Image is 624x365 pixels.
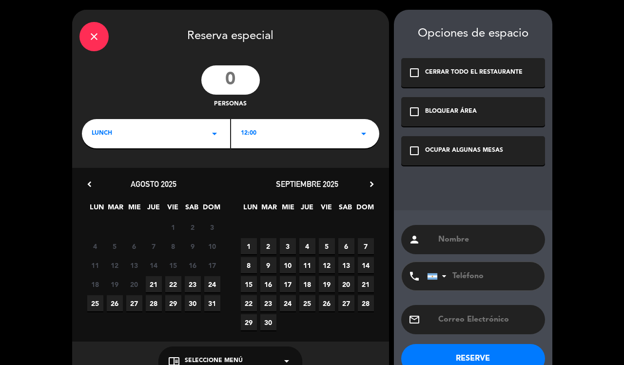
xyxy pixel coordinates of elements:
[261,202,277,218] span: MAR
[280,295,296,311] span: 24
[107,295,123,311] span: 26
[87,276,103,292] span: 18
[146,202,162,218] span: JUE
[126,238,142,254] span: 6
[367,179,377,189] i: chevron_right
[87,295,103,311] span: 25
[427,262,534,290] input: Teléfono
[165,238,181,254] span: 8
[358,238,374,254] span: 7
[409,145,420,157] i: check_box_outline_blank
[126,257,142,273] span: 13
[276,179,338,189] span: septiembre 2025
[280,202,296,218] span: MIE
[401,27,545,41] div: Opciones de espacio
[280,276,296,292] span: 17
[241,257,257,273] span: 8
[319,257,335,273] span: 12
[87,238,103,254] span: 4
[299,202,315,218] span: JUE
[260,276,276,292] span: 16
[241,238,257,254] span: 1
[185,219,201,235] span: 2
[146,295,162,311] span: 28
[204,295,220,311] span: 31
[72,10,389,61] div: Reserva especial
[203,202,219,218] span: DOM
[409,106,420,118] i: check_box_outline_blank
[92,129,112,139] span: LUNCH
[146,276,162,292] span: 21
[209,128,220,140] i: arrow_drop_down
[409,67,420,79] i: check_box_outline_blank
[204,276,220,292] span: 24
[146,238,162,254] span: 7
[241,295,257,311] span: 22
[280,257,296,273] span: 10
[184,202,200,218] span: SAB
[87,257,103,273] span: 11
[428,263,450,290] div: Argentina: +54
[131,179,176,189] span: agosto 2025
[299,257,315,273] span: 11
[165,257,181,273] span: 15
[299,295,315,311] span: 25
[201,65,260,95] input: 0
[126,276,142,292] span: 20
[409,314,420,325] i: email
[356,202,372,218] span: DOM
[126,295,142,311] span: 27
[260,238,276,254] span: 2
[107,276,123,292] span: 19
[437,233,538,246] input: Nombre
[165,202,181,218] span: VIE
[338,257,354,273] span: 13
[425,107,477,117] div: BLOQUEAR ÁREA
[409,270,420,282] i: phone
[319,276,335,292] span: 19
[204,238,220,254] span: 10
[107,257,123,273] span: 12
[437,313,538,326] input: Correo Electrónico
[165,219,181,235] span: 1
[319,295,335,311] span: 26
[185,295,201,311] span: 30
[204,219,220,235] span: 3
[318,202,334,218] span: VIE
[338,238,354,254] span: 6
[409,234,420,245] i: person
[319,238,335,254] span: 5
[185,238,201,254] span: 9
[299,276,315,292] span: 18
[260,295,276,311] span: 23
[165,276,181,292] span: 22
[214,100,247,109] span: personas
[280,238,296,254] span: 3
[260,314,276,330] span: 30
[185,276,201,292] span: 23
[146,257,162,273] span: 14
[204,257,220,273] span: 17
[299,238,315,254] span: 4
[338,295,354,311] span: 27
[107,238,123,254] span: 5
[358,128,370,140] i: arrow_drop_down
[358,276,374,292] span: 21
[358,295,374,311] span: 28
[242,202,258,218] span: LUN
[108,202,124,218] span: MAR
[185,257,201,273] span: 16
[127,202,143,218] span: MIE
[241,276,257,292] span: 15
[241,129,256,139] span: 12:00
[89,202,105,218] span: LUN
[84,179,95,189] i: chevron_left
[358,257,374,273] span: 14
[338,276,354,292] span: 20
[425,68,523,78] div: CERRAR TODO EL RESTAURANTE
[260,257,276,273] span: 9
[88,31,100,42] i: close
[165,295,181,311] span: 29
[337,202,353,218] span: SAB
[241,314,257,330] span: 29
